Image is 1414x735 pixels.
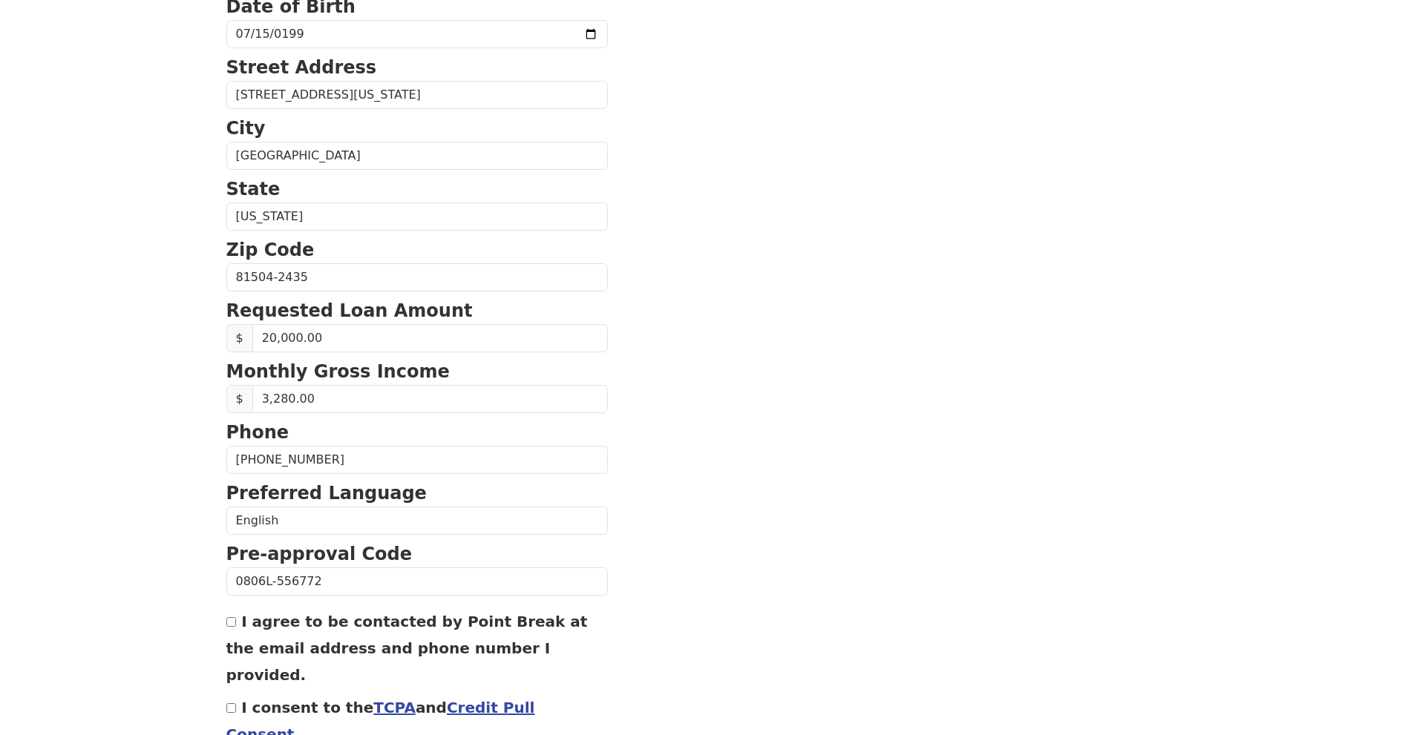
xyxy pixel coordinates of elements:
label: I agree to be contacted by Point Break at the email address and phone number I provided. [226,613,588,684]
input: Pre-approval Code [226,567,608,596]
p: Monthly Gross Income [226,358,608,385]
strong: Phone [226,422,289,443]
strong: Street Address [226,57,377,78]
input: City [226,142,608,170]
strong: Zip Code [226,240,315,260]
input: Phone [226,446,608,474]
strong: State [226,179,281,200]
input: Zip Code [226,263,608,291]
strong: Preferred Language [226,483,427,504]
strong: Pre-approval Code [226,544,413,564]
input: Monthly Gross Income [252,385,608,413]
span: $ [226,385,253,413]
strong: City [226,118,266,139]
a: TCPA [373,699,416,716]
strong: Requested Loan Amount [226,300,473,321]
input: Requested Loan Amount [252,324,608,352]
span: $ [226,324,253,352]
input: Street Address [226,81,608,109]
